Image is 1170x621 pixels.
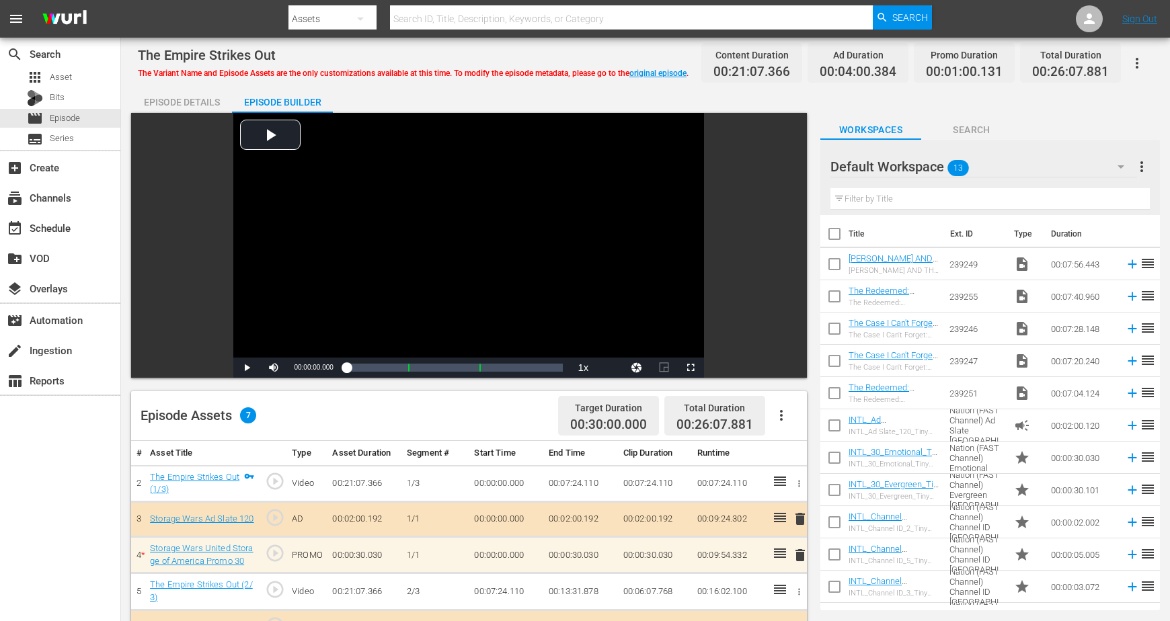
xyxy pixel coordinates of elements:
button: Picture-in-Picture [650,358,677,378]
td: Tiny House Nation (FAST Channel) Evergreen [GEOGRAPHIC_DATA] [944,474,1009,506]
td: 239251 [944,377,1009,409]
span: menu [8,11,24,27]
td: 00:07:28.148 [1046,313,1120,345]
img: ans4CAIJ8jUAAAAAAAAAAAAAAAAAAAAAAAAgQb4GAAAAAAAAAAAAAAAAAAAAAAAAJMjXAAAAAAAAAAAAAAAAAAAAAAAAgAT5G... [32,3,97,35]
div: The Case I Can't Forget: [PERSON_NAME] [849,331,939,339]
div: INTL_30_Emotional_Tiny House Nation_Promo [849,460,939,468]
th: Runtime [692,441,767,466]
td: 00:07:24.110 [618,465,693,501]
td: 00:07:56.443 [1046,248,1120,280]
div: Progress Bar [347,364,563,372]
a: original episode [629,69,687,78]
div: INTL_Ad Slate_120_Tiny House Nation [849,427,939,436]
td: 239249 [944,248,1009,280]
td: PROMO [286,537,327,573]
div: INTL_Channel ID_5_Tiny House Nation [849,556,939,565]
span: Channels [7,190,23,206]
div: Bits [27,90,43,106]
span: Search [921,122,1022,138]
td: 00:02:00.192 [618,501,693,537]
td: 239246 [944,313,1009,345]
svg: Add to Episode [1125,321,1140,336]
span: delete [792,511,808,527]
span: reorder [1140,384,1156,401]
div: The Redeemed: [PERSON_NAME] [849,395,939,404]
td: 00:00:03.072 [1046,571,1120,603]
th: Ext. ID [942,215,1006,253]
span: reorder [1140,320,1156,336]
span: 00:26:07.881 [676,417,753,432]
span: Series [50,132,74,145]
td: 00:00:00.000 [469,537,543,573]
span: play_circle_outline [265,579,285,599]
span: reorder [1140,255,1156,272]
td: 1/1 [401,537,469,573]
span: 00:04:00.384 [820,65,896,80]
th: Title [849,215,942,253]
td: 00:00:30.030 [1046,442,1120,474]
div: Default Workspace [830,148,1137,185]
td: 00:00:30.101 [1046,474,1120,506]
svg: Add to Episode [1125,257,1140,272]
a: Sign Out [1122,13,1157,24]
td: Video [286,465,327,501]
span: Workspaces [820,122,921,138]
td: 00:09:54.332 [692,537,767,573]
td: 00:21:07.366 [327,465,401,501]
th: Segment # [401,441,469,466]
a: INTL_30_Evergreen_Tiny House Nation_Promo [849,479,939,499]
td: 1/3 [401,465,469,501]
td: 00:00:05.005 [1046,538,1120,571]
span: Asset [50,71,72,84]
td: 3 [131,501,145,537]
svg: Add to Episode [1125,386,1140,401]
button: delete [792,509,808,529]
span: Promo [1014,546,1030,563]
span: 13 [947,154,969,182]
th: Clip Duration [618,441,693,466]
th: Asset Title [145,441,260,466]
button: Mute [260,358,287,378]
svg: Add to Episode [1125,547,1140,562]
span: Schedule [7,220,23,237]
button: Episode Builder [232,86,333,113]
td: Tiny House Nation (FAST Channel) Emotional CANADA [944,442,1009,474]
span: more_vert [1134,159,1150,175]
td: 00:21:07.366 [327,573,401,610]
span: play_circle_outline [265,507,285,528]
span: Reports [7,373,23,389]
a: INTL_Ad Slate_120_Tiny House Nation [849,415,933,445]
span: Ad [1014,417,1030,433]
div: The Case I Can't Forget: [PERSON_NAME] [849,363,939,372]
td: 239255 [944,280,1009,313]
span: reorder [1140,417,1156,433]
th: Type [286,441,327,466]
td: 00:02:00.120 [1046,409,1120,442]
button: Jump To Time [623,358,650,378]
td: 4 [131,537,145,573]
td: 00:07:24.110 [543,465,618,501]
span: 00:01:00.131 [926,65,1003,80]
span: The Empire Strikes Out [138,47,276,63]
td: Video [286,573,327,610]
td: 00:00:00.000 [469,501,543,537]
td: 00:00:30.030 [327,537,401,573]
a: INTL_Channel ID_5_Tiny House Nation [849,544,912,574]
span: Episode [50,112,80,125]
span: Promo [1014,450,1030,466]
td: 00:00:00.000 [469,465,543,501]
td: Tiny House Nation (FAST Channel) Channel ID [GEOGRAPHIC_DATA] [944,538,1009,571]
td: 00:06:07.768 [618,573,693,610]
td: 00:00:30.030 [543,537,618,573]
span: Promo [1014,482,1030,498]
span: reorder [1140,578,1156,594]
td: 00:02:00.192 [327,501,401,537]
button: more_vert [1134,151,1150,183]
div: Ad Duration [820,46,896,65]
td: 00:07:24.110 [692,465,767,501]
svg: Add to Episode [1125,483,1140,497]
div: Video Player [233,113,704,378]
a: The Redeemed: [PERSON_NAME] [849,382,914,403]
span: reorder [1140,288,1156,304]
span: 7 [240,407,256,423]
